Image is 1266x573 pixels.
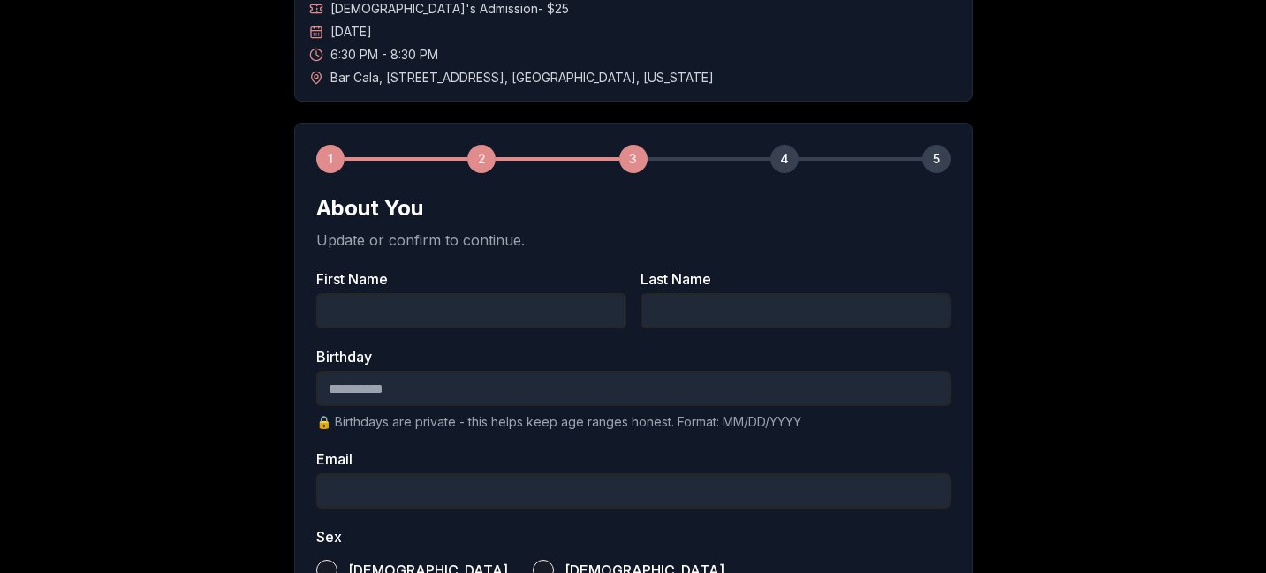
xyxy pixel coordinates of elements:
[330,46,438,64] span: 6:30 PM - 8:30 PM
[316,350,951,364] label: Birthday
[330,23,372,41] span: [DATE]
[316,452,951,466] label: Email
[467,145,496,173] div: 2
[316,413,951,431] p: 🔒 Birthdays are private - this helps keep age ranges honest. Format: MM/DD/YYYY
[316,272,626,286] label: First Name
[922,145,951,173] div: 5
[316,530,951,544] label: Sex
[619,145,648,173] div: 3
[316,194,951,222] h2: About You
[316,230,951,251] p: Update or confirm to continue.
[770,145,799,173] div: 4
[316,145,345,173] div: 1
[641,272,951,286] label: Last Name
[330,69,714,87] span: Bar Cala , [STREET_ADDRESS] , [GEOGRAPHIC_DATA] , [US_STATE]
